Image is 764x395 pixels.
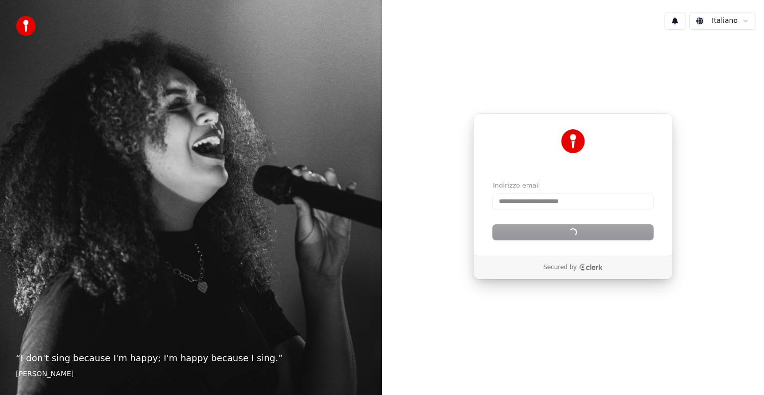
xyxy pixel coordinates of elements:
[543,264,576,272] p: Secured by
[16,16,36,36] img: youka
[561,129,585,153] img: Youka
[579,264,603,271] a: Clerk logo
[16,351,366,365] p: “ I don't sing because I'm happy; I'm happy because I sing. ”
[16,369,366,379] footer: [PERSON_NAME]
